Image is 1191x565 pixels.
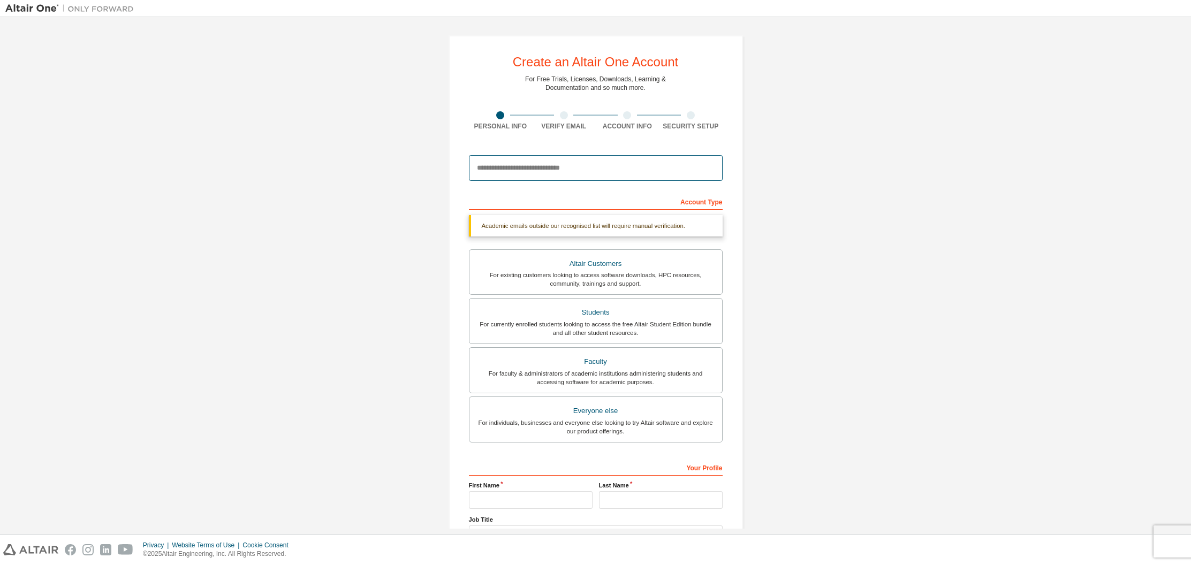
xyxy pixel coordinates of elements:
img: altair_logo.svg [3,544,58,555]
div: Privacy [143,541,172,549]
div: Security Setup [659,122,723,131]
div: Website Terms of Use [172,541,242,549]
div: Verify Email [532,122,596,131]
p: © 2025 Altair Engineering, Inc. All Rights Reserved. [143,549,295,559]
div: Account Info [596,122,659,131]
div: Altair Customers [476,256,716,271]
div: For Free Trials, Licenses, Downloads, Learning & Documentation and so much more. [525,75,666,92]
img: instagram.svg [82,544,94,555]
img: linkedin.svg [100,544,111,555]
div: Students [476,305,716,320]
div: Everyone else [476,403,716,418]
label: Job Title [469,515,723,524]
div: For currently enrolled students looking to access the free Altair Student Edition bundle and all ... [476,320,716,337]
div: Your Profile [469,459,723,476]
div: Cookie Consent [242,541,294,549]
div: Account Type [469,193,723,210]
img: Altair One [5,3,139,14]
img: youtube.svg [118,544,133,555]
div: Create an Altair One Account [513,56,679,68]
div: For individuals, businesses and everyone else looking to try Altair software and explore our prod... [476,418,716,436]
img: facebook.svg [65,544,76,555]
label: First Name [469,481,593,490]
div: Personal Info [469,122,533,131]
div: For existing customers looking to access software downloads, HPC resources, community, trainings ... [476,271,716,288]
label: Last Name [599,481,723,490]
div: For faculty & administrators of academic institutions administering students and accessing softwa... [476,369,716,386]
div: Faculty [476,354,716,369]
div: Academic emails outside our recognised list will require manual verification. [469,215,723,236]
